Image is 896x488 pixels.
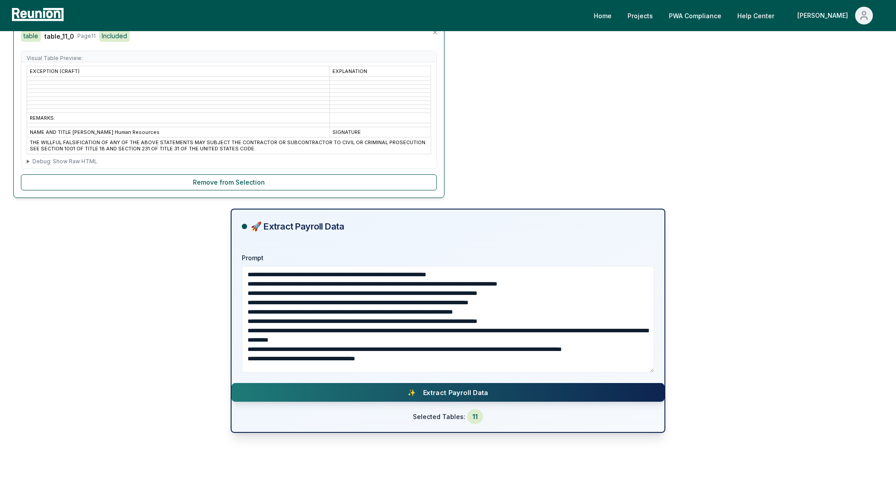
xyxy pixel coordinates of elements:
span: 11 [467,409,483,424]
summary: Debug: Show Raw HTML [27,158,431,165]
span: table_11_0 [44,32,74,41]
h3: 🚀 Extract Payroll Data [242,220,654,233]
td: SIGNATURE [329,127,431,137]
button: Remove from Selection [21,174,437,190]
div: Included [99,30,130,42]
button: [PERSON_NAME] [790,7,880,24]
a: Home [587,7,619,24]
div: Visual Table Preview: [21,51,436,62]
button: × [430,27,440,37]
div: [PERSON_NAME] [797,7,852,24]
td: EXCEPTION (CRAFT) [27,66,330,77]
button: ✨Extract Payroll Data [232,383,664,402]
span: ✨ [408,387,416,397]
span: Page 11 [77,32,96,40]
a: Projects [620,7,660,24]
td: NAME AND TITLE [PERSON_NAME] Human Resources [27,127,330,137]
a: PWA Compliance [662,7,728,24]
label: Prompt [242,253,654,262]
td: THE WILLFUL FALSIFICATION OF ANY OF THE ABOVE STATEMENTS MAY SUBJECT THE CONTRACTOR OR SUBCONTRAC... [27,137,431,154]
nav: Main [587,7,887,24]
div: Selected Tables: [242,412,654,421]
td: EXPLANATION [329,66,431,77]
div: table [21,30,41,42]
a: Help Center [730,7,781,24]
td: REMARKS: [27,113,330,123]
